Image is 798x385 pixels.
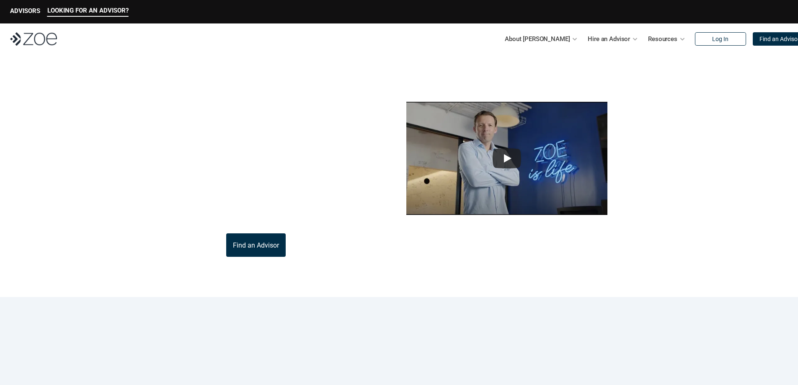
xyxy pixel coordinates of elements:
p: Log In [712,36,728,43]
p: [PERSON_NAME] is the modern wealth platform that allows you to find, hire, and work with vetted i... [148,133,364,173]
p: LOOKING FOR AN ADVISOR? [47,7,129,14]
p: Find an Advisor [233,241,279,249]
p: Hire an Advisor [588,33,630,45]
a: Log In [695,32,746,46]
p: Through [PERSON_NAME]’s platform, you can connect with trusted financial advisors across [GEOGRAP... [148,183,364,223]
p: Resources [648,33,677,45]
p: About [PERSON_NAME] [505,33,570,45]
p: ADVISORS [10,7,40,15]
a: Find an Advisor [226,233,286,257]
img: sddefault.webp [406,102,607,215]
p: What is [PERSON_NAME]? [148,75,347,123]
p: This video is not investment advice and should not be relied on for such advice or as a substitut... [364,220,651,230]
button: Play [493,148,521,168]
